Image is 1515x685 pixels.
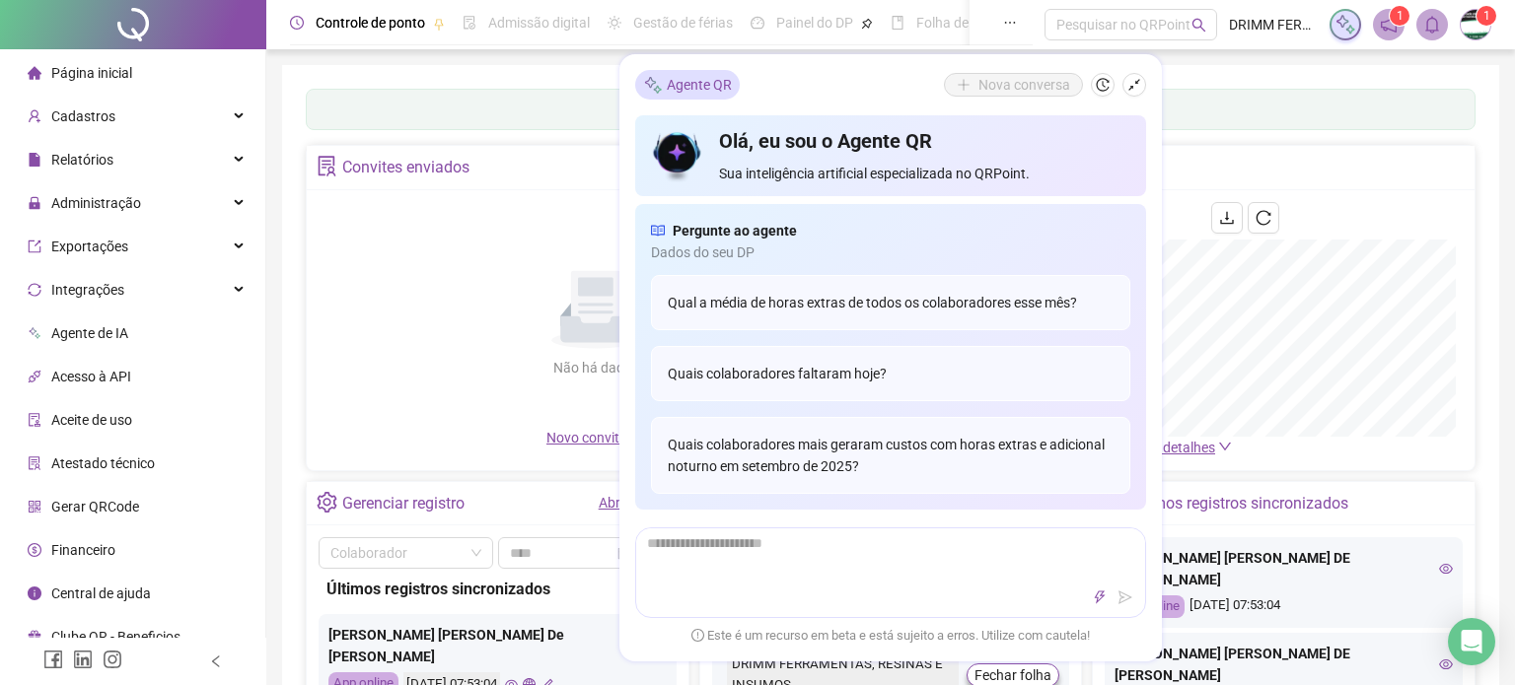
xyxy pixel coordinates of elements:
span: DRIMM FERRAMENTAS [1229,14,1318,35]
div: Últimos registros sincronizados [1129,487,1348,520]
span: Novo convite [546,430,645,445]
img: icon [651,127,703,184]
span: setting [317,492,337,513]
span: info-circle [28,586,41,600]
div: Quais colaboradores mais geraram custos com horas extras e adicional noturno em setembro de 2025? [651,417,1130,494]
span: Administração [51,195,141,211]
span: dashboard [751,16,764,30]
img: 73 [1461,10,1490,39]
span: sync [28,283,41,297]
span: instagram [103,650,122,669]
div: Não há dados [505,357,686,378]
span: ellipsis [1003,16,1017,30]
span: audit [28,413,41,427]
span: file-done [463,16,476,30]
span: linkedin [73,650,93,669]
span: solution [317,156,337,176]
span: facebook [43,650,63,669]
span: thunderbolt [1093,590,1107,604]
span: Exportações [51,239,128,254]
div: Qual a média de horas extras de todos os colaboradores esse mês? [651,275,1130,330]
span: Relatórios [51,152,113,168]
h4: Olá, eu sou o Agente QR [719,127,1130,155]
img: sparkle-icon.fc2bf0ac1784a2077858766a79e2daf3.svg [643,74,663,95]
span: user-add [28,109,41,123]
a: Abrir registro [599,495,679,511]
span: Acesso à API [51,369,131,384]
span: Admissão digital [488,15,590,31]
span: shrink [1127,78,1141,92]
span: Folha de pagamento [916,15,1043,31]
div: Quais colaboradores faltaram hoje? [651,346,1130,401]
span: Atestado técnico [51,455,155,471]
span: Este é um recurso em beta e está sujeito a erros. Utilize com cautela! [691,626,1090,646]
span: dollar [28,543,41,557]
span: Sua inteligência artificial especializada no QRPoint. [719,163,1130,184]
div: [DATE] 07:53:04 [1115,595,1453,618]
span: Gestão de férias [633,15,733,31]
span: bell [1423,16,1441,34]
span: 1 [1483,9,1490,23]
span: book [891,16,904,30]
span: Painel do DP [776,15,853,31]
button: thunderbolt [1088,585,1112,609]
div: Agente QR [635,70,740,100]
span: eye [1439,562,1453,576]
div: Últimos registros sincronizados [326,577,669,601]
span: Aceite de uso [51,412,132,428]
div: Convites enviados [342,151,469,184]
span: history [1096,78,1110,92]
span: Integrações [51,282,124,298]
span: left [209,654,223,668]
span: read [651,220,665,241]
img: sparkle-icon.fc2bf0ac1784a2077858766a79e2daf3.svg [1335,14,1356,35]
span: qrcode [28,500,41,514]
button: send [1114,585,1137,609]
span: gift [28,630,41,644]
span: Financeiro [51,542,115,558]
span: Clube QR - Beneficios [51,629,180,645]
span: pushpin [433,18,445,30]
span: export [28,240,41,253]
div: [PERSON_NAME] [PERSON_NAME] DE [PERSON_NAME] [1115,547,1453,590]
a: Ver detalhes down [1139,440,1232,455]
span: exclamation-circle [691,628,704,641]
span: api [28,370,41,383]
span: pushpin [861,18,873,30]
span: search [1191,18,1206,33]
span: clock-circle [290,16,304,30]
span: file [28,153,41,167]
span: home [28,66,41,80]
span: Dados do seu DP [651,241,1130,263]
span: 1 [1397,9,1404,23]
button: Nova conversa [944,73,1083,97]
span: Página inicial [51,65,132,81]
span: lock [28,196,41,210]
span: sun [608,16,621,30]
div: Open Intercom Messenger [1448,618,1495,665]
sup: Atualize o seu contato no menu Meus Dados [1477,6,1496,26]
span: notification [1380,16,1398,34]
div: [PERSON_NAME] [PERSON_NAME] De [PERSON_NAME] [328,624,667,667]
span: eye [1439,657,1453,671]
span: down [1218,440,1232,453]
span: Ver detalhes [1139,440,1215,455]
span: Agente de IA [51,325,128,341]
span: Central de ajuda [51,585,151,601]
span: download [1219,210,1235,226]
span: Pergunte ao agente [673,220,797,241]
sup: 1 [1390,6,1409,26]
span: solution [28,456,41,470]
span: Gerar QRCode [51,499,139,514]
span: Controle de ponto [316,15,425,31]
div: Gerenciar registro [342,487,465,520]
span: Cadastros [51,108,115,124]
